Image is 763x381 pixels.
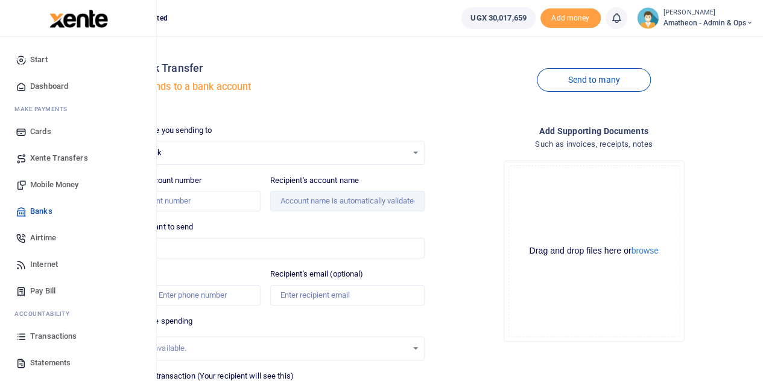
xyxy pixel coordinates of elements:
[663,18,753,28] span: Amatheon - Admin & Ops
[30,152,88,164] span: Xente Transfers
[106,124,212,136] label: Which bank are you sending to
[270,268,364,280] label: Recipient's email (optional)
[10,278,147,304] a: Pay Bill
[637,7,659,29] img: profile-user
[632,246,659,255] button: browse
[115,147,407,159] span: Select a bank
[106,62,425,75] h4: Local Bank Transfer
[115,342,407,354] div: No options available.
[540,8,601,28] li: Toup your wallet
[637,7,753,29] a: profile-user [PERSON_NAME] Amatheon - Admin & Ops
[30,205,52,217] span: Banks
[10,350,147,376] a: Statements
[509,245,679,257] div: Drag and drop files here or
[10,251,147,278] a: Internet
[10,171,147,198] a: Mobile Money
[10,100,147,118] li: M
[504,161,685,342] div: File Uploader
[270,285,425,306] input: Enter recipient email
[24,309,69,318] span: countability
[48,13,108,22] a: logo-small logo-large logo-large
[30,330,77,342] span: Transactions
[30,126,51,138] span: Cards
[461,7,535,29] a: UGX 30,017,659
[10,145,147,171] a: Xente Transfers
[537,68,650,92] a: Send to many
[434,124,753,138] h4: Add supporting Documents
[457,7,540,29] li: Wallet ballance
[106,174,201,187] label: Recipient's account number
[10,73,147,100] a: Dashboard
[10,46,147,73] a: Start
[434,138,753,151] h4: Such as invoices, receipts, notes
[106,191,260,211] input: Enter account number
[106,285,260,306] input: Enter phone number
[540,13,601,22] a: Add money
[470,12,526,24] span: UGX 30,017,659
[663,8,753,18] small: [PERSON_NAME]
[30,285,55,297] span: Pay Bill
[270,191,425,211] input: Account name is automatically validated
[30,80,68,92] span: Dashboard
[10,198,147,225] a: Banks
[30,232,56,244] span: Airtime
[49,10,108,28] img: logo-large
[10,304,147,323] li: Ac
[270,174,359,187] label: Recipient's account name
[10,225,147,251] a: Airtime
[540,8,601,28] span: Add money
[106,238,425,258] input: UGX
[21,104,68,114] span: ake Payments
[30,357,71,369] span: Statements
[10,118,147,145] a: Cards
[30,258,58,271] span: Internet
[30,54,48,66] span: Start
[30,179,78,191] span: Mobile Money
[106,81,425,93] h5: Transfer funds to a bank account
[10,323,147,350] a: Transactions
